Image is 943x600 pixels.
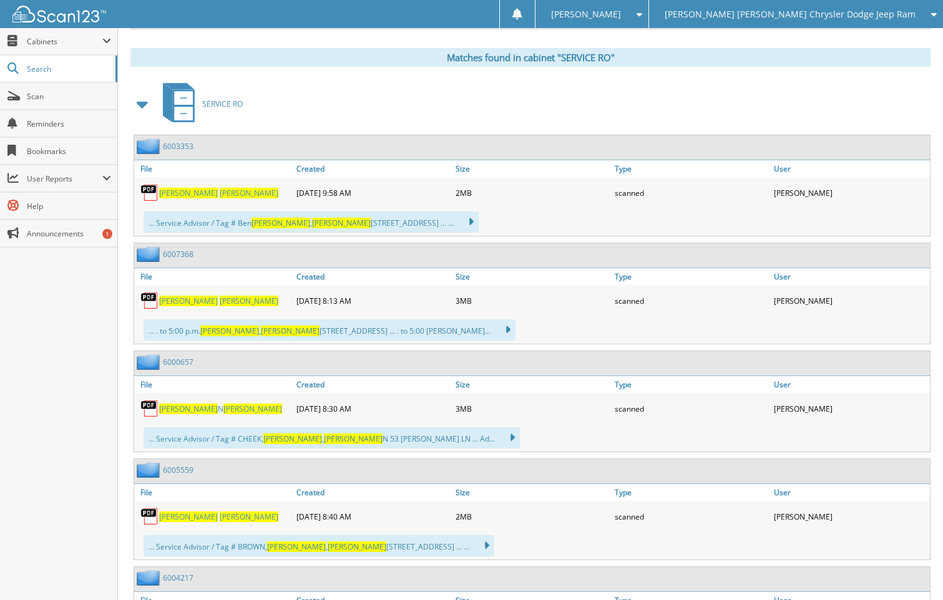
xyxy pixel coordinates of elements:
[220,188,278,198] span: [PERSON_NAME]
[452,160,612,177] a: Size
[27,173,102,184] span: User Reports
[130,48,931,67] div: Matches found in cabinet "SERVICE RO"
[612,180,771,205] div: scanned
[134,376,293,393] a: File
[163,141,193,152] a: 6003353
[140,183,159,202] img: PDF.png
[612,396,771,421] div: scanned
[252,218,310,228] span: [PERSON_NAME]
[137,570,163,586] img: folder2.png
[612,268,771,285] a: Type
[159,511,278,522] a: [PERSON_NAME] [PERSON_NAME]
[771,396,930,421] div: [PERSON_NAME]
[263,433,322,444] span: [PERSON_NAME]
[155,79,243,128] a: SERVICE RO
[27,64,109,74] span: Search
[612,160,771,177] a: Type
[220,296,278,306] span: [PERSON_NAME]
[881,540,943,600] iframe: Chat Widget
[452,268,612,285] a: Size
[223,404,282,414] span: [PERSON_NAME]
[293,180,452,205] div: [DATE] 9:58 AM
[12,6,106,22] img: scan123-logo-white.svg
[293,160,452,177] a: Created
[452,396,612,421] div: 3MB
[163,357,193,367] a: 6000657
[137,138,163,154] img: folder2.png
[771,504,930,529] div: [PERSON_NAME]
[771,288,930,313] div: [PERSON_NAME]
[134,268,293,285] a: File
[134,484,293,501] a: File
[452,504,612,529] div: 2MB
[324,433,383,444] span: [PERSON_NAME]
[771,180,930,205] div: [PERSON_NAME]
[452,180,612,205] div: 2MB
[293,268,452,285] a: Created
[771,268,930,285] a: User
[159,188,218,198] span: [PERSON_NAME]
[771,484,930,501] a: User
[140,507,159,526] img: PDF.png
[27,228,111,239] span: Announcements
[159,404,282,414] a: [PERSON_NAME]N[PERSON_NAME]
[551,11,621,18] span: [PERSON_NAME]
[163,573,193,583] a: 6004217
[137,246,163,262] img: folder2.png
[612,288,771,313] div: scanned
[452,376,612,393] a: Size
[27,36,102,47] span: Cabinets
[144,211,479,233] div: ... Service Advisor / Tag # Ben , [STREET_ADDRESS] ... ...
[137,354,163,370] img: folder2.png
[137,462,163,478] img: folder2.png
[159,404,218,414] span: [PERSON_NAME]
[134,160,293,177] a: File
[159,296,218,306] span: [PERSON_NAME]
[293,376,452,393] a: Created
[144,535,494,556] div: ... Service Advisor / Tag # BROWN, , [STREET_ADDRESS] ... ...
[27,146,111,157] span: Bookmarks
[202,99,243,109] span: SERVICE RO
[612,376,771,393] a: Type
[159,188,278,198] a: [PERSON_NAME] [PERSON_NAME]
[293,484,452,501] a: Created
[163,249,193,259] a: 6007368
[159,296,278,306] a: [PERSON_NAME] [PERSON_NAME]
[771,376,930,393] a: User
[102,229,112,239] div: 1
[312,218,371,228] span: [PERSON_NAME]
[220,511,278,522] span: [PERSON_NAME]
[27,201,111,211] span: Help
[140,291,159,310] img: PDF.png
[328,541,386,552] span: [PERSON_NAME]
[293,504,452,529] div: [DATE] 8:40 AM
[612,484,771,501] a: Type
[27,91,111,102] span: Scan
[140,399,159,418] img: PDF.png
[452,484,612,501] a: Size
[27,119,111,129] span: Reminders
[144,427,520,448] div: ... Service Advisor / Tag # CHEEK, , N 53 [PERSON_NAME] LN ... Ad...
[163,465,193,475] a: 6005559
[200,326,259,336] span: [PERSON_NAME]
[665,11,916,18] span: [PERSON_NAME] [PERSON_NAME] Chrysler Dodge Jeep Ram
[267,541,326,552] span: [PERSON_NAME]
[261,326,320,336] span: [PERSON_NAME]
[159,511,218,522] span: [PERSON_NAME]
[293,288,452,313] div: [DATE] 8:13 AM
[144,319,515,341] div: ... . to 5:00 p.m. , [STREET_ADDRESS] ... . to 5:00 [PERSON_NAME]...
[612,504,771,529] div: scanned
[771,160,930,177] a: User
[293,396,452,421] div: [DATE] 8:30 AM
[452,288,612,313] div: 3MB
